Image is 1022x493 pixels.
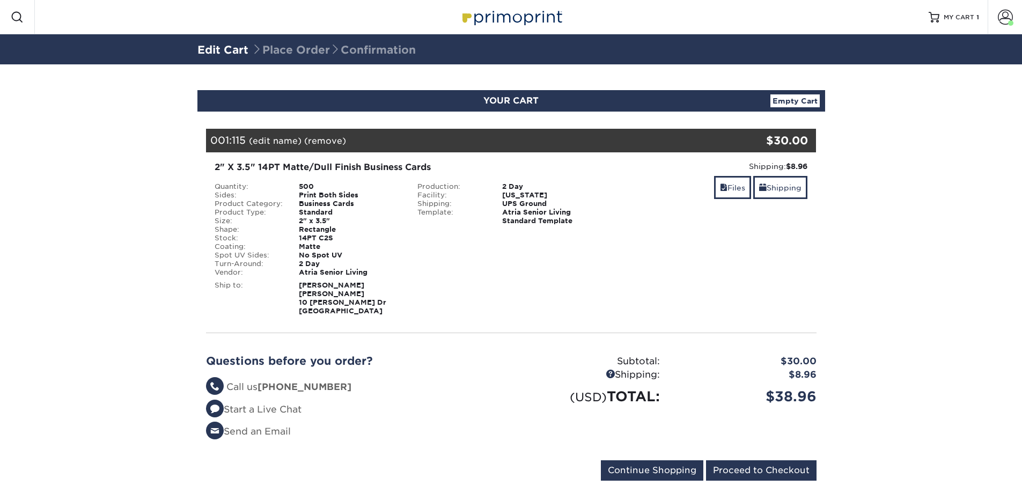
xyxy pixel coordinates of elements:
div: Shipping: [409,200,494,208]
a: Files [714,176,751,199]
small: (USD) [570,390,607,404]
div: No Spot UV [291,251,409,260]
a: Shipping [753,176,807,199]
div: Shipping: [621,161,808,172]
strong: [PERSON_NAME] [PERSON_NAME] 10 [PERSON_NAME] Dr [GEOGRAPHIC_DATA] [299,281,386,315]
span: YOUR CART [483,95,539,106]
div: Product Category: [207,200,291,208]
input: Proceed to Checkout [706,460,817,481]
a: (edit name) [249,136,302,146]
div: 500 [291,182,409,191]
span: shipping [759,183,767,192]
strong: [PHONE_NUMBER] [258,381,351,392]
div: Size: [207,217,291,225]
div: Print Both Sides [291,191,409,200]
div: 001: [206,129,715,152]
div: 2" X 3.5" 14PT Matte/Dull Finish Business Cards [215,161,605,174]
img: Primoprint [458,5,565,28]
div: UPS Ground [494,200,613,208]
div: Quantity: [207,182,291,191]
div: $30.00 [715,133,808,149]
div: Matte [291,242,409,251]
div: 2 Day [494,182,613,191]
span: Place Order Confirmation [252,43,416,56]
div: Standard [291,208,409,217]
div: Atria Senior Living [291,268,409,277]
div: $8.96 [668,368,825,382]
span: 115 [232,134,246,146]
div: Subtotal: [511,355,668,369]
strong: $8.96 [786,162,807,171]
div: Atria Senior Living Standard Template [494,208,613,225]
div: $38.96 [668,386,825,407]
div: Product Type: [207,208,291,217]
a: Start a Live Chat [206,404,302,415]
input: Continue Shopping [601,460,703,481]
div: Shape: [207,225,291,234]
div: Turn-Around: [207,260,291,268]
div: Ship to: [207,281,291,315]
span: files [720,183,727,192]
span: MY CART [944,13,974,22]
a: Send an Email [206,426,291,437]
li: Call us [206,380,503,394]
div: Vendor: [207,268,291,277]
div: Shipping: [511,368,668,382]
div: Stock: [207,234,291,242]
div: TOTAL: [511,386,668,407]
a: Empty Cart [770,94,820,107]
div: Rectangle [291,225,409,234]
span: 1 [976,13,979,21]
div: 2 Day [291,260,409,268]
h2: Questions before you order? [206,355,503,367]
div: 14PT C2S [291,234,409,242]
div: Facility: [409,191,494,200]
a: (remove) [304,136,346,146]
div: Spot UV Sides: [207,251,291,260]
div: Production: [409,182,494,191]
div: Sides: [207,191,291,200]
div: Business Cards [291,200,409,208]
div: [US_STATE] [494,191,613,200]
div: $30.00 [668,355,825,369]
div: Coating: [207,242,291,251]
a: Edit Cart [197,43,248,56]
div: 2" x 3.5" [291,217,409,225]
div: Template: [409,208,494,225]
